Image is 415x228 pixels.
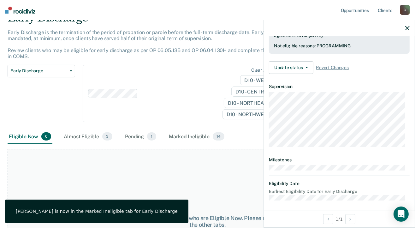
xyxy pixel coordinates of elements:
[274,43,405,49] div: Not eligible reasons: PROGRAMMING
[269,189,410,194] dt: Earliest Eligibility Date for Early Discharge
[224,98,279,108] span: D10 - NORTHEAST
[10,68,67,74] span: Early Discharge
[124,130,157,144] div: Pending
[8,11,319,29] div: Early Discharge
[269,157,410,163] dt: Milestones
[269,181,410,186] dt: Eligibility Date
[41,132,51,141] span: 0
[400,5,410,15] div: C
[16,208,178,214] div: [PERSON_NAME] is now in the Marked Ineligible tab for Early Discharge
[222,109,279,119] span: D10 - NORTHWEST
[62,130,114,144] div: Almost Eligible
[168,130,225,144] div: Marked Ineligible
[264,211,415,227] div: 1 / 1
[240,75,279,85] span: D10 - WEST
[269,84,410,89] dt: Supervision
[8,130,52,144] div: Eligible Now
[5,7,35,14] img: Recidiviz
[231,87,279,97] span: D10 - CENTRAL
[102,132,112,141] span: 3
[251,68,278,73] div: Clear agents
[269,61,313,74] button: Update status
[316,65,349,70] span: Revert Changes
[323,214,333,224] button: Previous Opportunity
[345,214,355,224] button: Next Opportunity
[394,207,409,222] div: Open Intercom Messenger
[213,132,224,141] span: 14
[147,132,156,141] span: 1
[8,29,318,60] p: Early Discharge is the termination of the period of probation or parole before the full-term disc...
